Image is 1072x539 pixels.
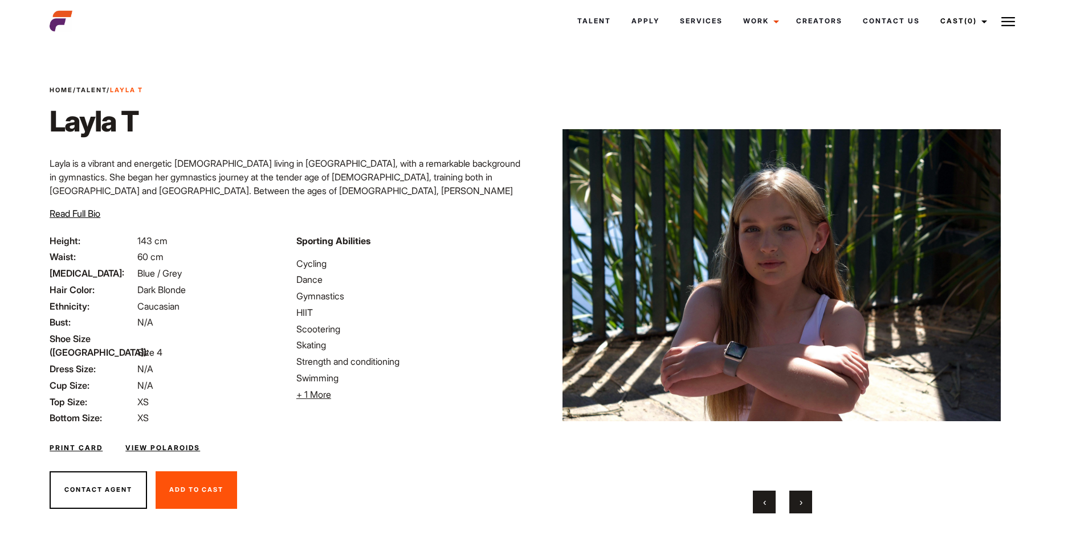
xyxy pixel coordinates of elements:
[156,471,237,509] button: Add To Cast
[670,6,733,36] a: Services
[50,378,135,392] span: Cup Size:
[110,86,143,94] strong: Layla T
[50,208,100,219] span: Read Full Bio
[800,496,802,508] span: Next
[50,250,135,264] span: Waist:
[76,86,107,94] a: Talent
[50,332,135,359] span: Shoe Size ([GEOGRAPHIC_DATA]):
[296,389,331,400] span: + 1 More
[50,299,135,313] span: Ethnicity:
[137,284,186,295] span: Dark Blonde
[1001,15,1015,28] img: Burger icon
[50,362,135,376] span: Dress Size:
[930,6,994,36] a: Cast(0)
[50,395,135,409] span: Top Size:
[296,338,529,352] li: Skating
[50,315,135,329] span: Bust:
[964,17,977,25] span: (0)
[125,443,200,453] a: View Polaroids
[296,273,529,286] li: Dance
[50,266,135,280] span: [MEDICAL_DATA]:
[296,235,370,246] strong: Sporting Abilities
[786,6,853,36] a: Creators
[567,6,621,36] a: Talent
[763,496,766,508] span: Previous
[137,412,149,423] span: XS
[50,104,143,138] h1: Layla T
[50,157,529,238] p: Layla is a vibrant and energetic [DEMOGRAPHIC_DATA] living in [GEOGRAPHIC_DATA], with a remarkabl...
[50,85,143,95] span: / /
[50,443,103,453] a: Print Card
[853,6,930,36] a: Contact Us
[137,380,153,391] span: N/A
[563,73,1001,477] img: image9 2
[621,6,670,36] a: Apply
[137,301,180,312] span: Caucasian
[296,257,529,270] li: Cycling
[296,306,529,319] li: HIIT
[137,347,162,358] span: Size 4
[296,371,529,385] li: Swimming
[137,235,168,246] span: 143 cm
[296,322,529,336] li: Scootering
[50,10,72,32] img: cropped-aefm-brand-fav-22-square.png
[137,363,153,375] span: N/A
[733,6,786,36] a: Work
[50,471,147,509] button: Contact Agent
[137,396,149,408] span: XS
[169,485,223,493] span: Add To Cast
[137,268,182,279] span: Blue / Grey
[50,283,135,297] span: Hair Color:
[137,316,153,328] span: N/A
[137,251,164,262] span: 60 cm
[50,234,135,248] span: Height:
[50,207,100,220] button: Read Full Bio
[50,411,135,425] span: Bottom Size:
[296,355,529,368] li: Strength and conditioning
[50,86,73,94] a: Home
[296,289,529,303] li: Gymnastics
